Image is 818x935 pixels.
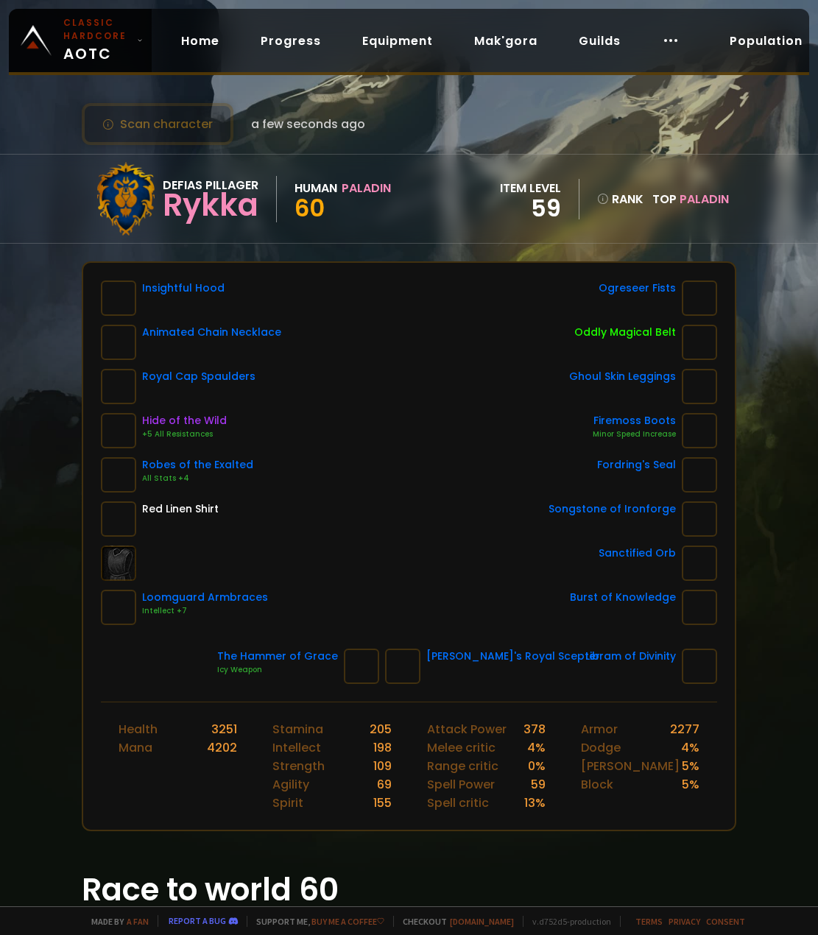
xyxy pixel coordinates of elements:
[272,775,309,794] div: Agility
[101,590,136,625] img: item-13969
[119,720,158,738] div: Health
[142,325,281,340] div: Animated Chain Necklace
[385,649,420,684] img: item-11928
[427,775,495,794] div: Spell Power
[272,720,323,738] div: Stamina
[142,280,225,296] div: Insightful Hood
[527,738,546,757] div: 4 %
[373,757,392,775] div: 109
[682,280,717,316] img: item-11665
[426,649,600,664] div: [PERSON_NAME]'s Royal Scepter
[142,501,219,517] div: Red Linen Shirt
[163,176,258,194] div: Defias Pillager
[706,916,745,927] a: Consent
[574,325,676,340] div: Oddly Magical Belt
[142,473,253,484] div: All Stats +4
[682,546,717,581] img: item-20512
[101,280,136,316] img: item-18490
[249,26,333,56] a: Progress
[599,280,676,296] div: Ogreseer Fists
[272,757,325,775] div: Strength
[681,738,699,757] div: 4 %
[427,794,489,812] div: Spell critic
[718,26,814,56] a: Population
[217,649,338,664] div: The Hammer of Grace
[272,794,303,812] div: Spirit
[251,115,365,133] span: a few seconds ago
[101,369,136,404] img: item-14548
[523,916,611,927] span: v. d752d5 - production
[119,738,152,757] div: Mana
[82,103,233,145] button: Scan character
[207,738,237,757] div: 4202
[101,325,136,360] img: item-18723
[101,501,136,537] img: item-2575
[528,757,546,775] div: 0 %
[450,916,514,927] a: [DOMAIN_NAME]
[127,916,149,927] a: a fan
[581,720,618,738] div: Armor
[682,590,717,625] img: item-11832
[500,197,561,219] div: 59
[569,369,676,384] div: Ghoul Skin Leggings
[295,191,325,225] span: 60
[9,9,152,72] a: Classic HardcoreAOTC
[462,26,549,56] a: Mak'gora
[682,325,717,360] img: item-18475
[311,916,384,927] a: Buy me a coffee
[142,457,253,473] div: Robes of the Exalted
[680,191,729,208] span: Paladin
[531,775,546,794] div: 59
[682,775,699,794] div: 5 %
[549,501,676,517] div: Songstone of Ironforge
[393,916,514,927] span: Checkout
[567,26,632,56] a: Guilds
[63,16,131,43] small: Classic Hardcore
[670,720,699,738] div: 2277
[217,664,338,676] div: Icy Weapon
[500,179,561,197] div: item level
[101,413,136,448] img: item-18510
[211,720,237,738] div: 3251
[427,757,498,775] div: Range critic
[682,369,717,404] img: item-18682
[370,720,392,738] div: 205
[593,413,676,428] div: Firemoss Boots
[344,649,379,684] img: item-11923
[373,738,392,757] div: 198
[585,649,676,664] div: Libram of Divinity
[63,16,131,65] span: AOTC
[142,428,227,440] div: +5 All Resistances
[82,867,736,913] h1: Race to world 60
[682,649,717,684] img: item-23201
[373,794,392,812] div: 155
[581,757,680,775] div: [PERSON_NAME]
[581,775,613,794] div: Block
[142,605,268,617] div: Intellect +7
[142,369,255,384] div: Royal Cap Spaulders
[272,738,321,757] div: Intellect
[682,501,717,537] img: item-12543
[82,916,149,927] span: Made by
[377,775,392,794] div: 69
[169,26,231,56] a: Home
[169,915,226,926] a: Report a bug
[427,720,507,738] div: Attack Power
[682,413,717,448] img: item-22275
[523,720,546,738] div: 378
[597,457,676,473] div: Fordring's Seal
[597,190,644,208] div: rank
[635,916,663,927] a: Terms
[142,413,227,428] div: Hide of the Wild
[593,428,676,440] div: Minor Speed Increase
[342,179,391,197] div: Paladin
[350,26,445,56] a: Equipment
[142,590,268,605] div: Loomguard Armbraces
[163,194,258,216] div: Rykka
[524,794,546,812] div: 13 %
[682,457,717,493] img: item-16058
[599,546,676,561] div: Sanctified Orb
[570,590,676,605] div: Burst of Knowledge
[247,916,384,927] span: Support me,
[652,190,729,208] div: Top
